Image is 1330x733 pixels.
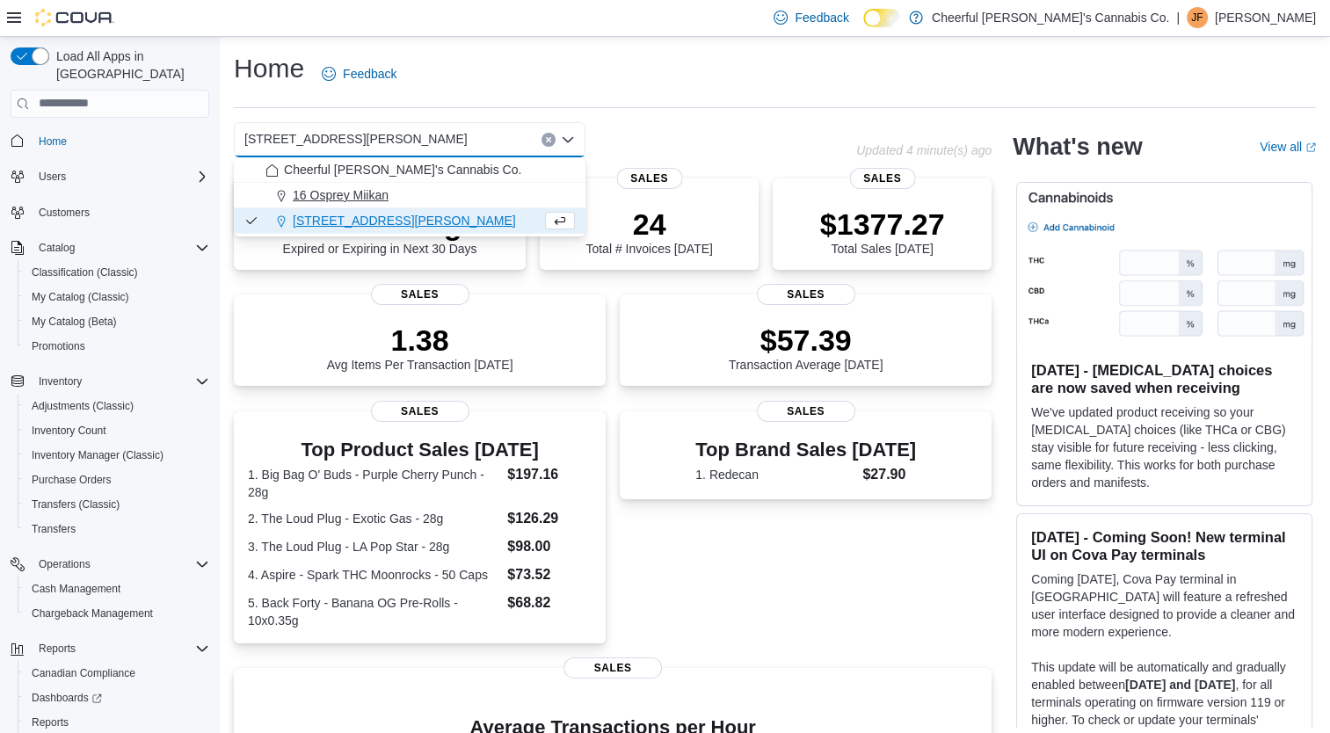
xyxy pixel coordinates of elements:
[585,207,712,242] p: 24
[32,202,97,223] a: Customers
[25,445,209,466] span: Inventory Manager (Classic)
[25,469,209,490] span: Purchase Orders
[25,519,209,540] span: Transfers
[32,715,69,729] span: Reports
[32,290,129,304] span: My Catalog (Classic)
[1260,140,1316,154] a: View allExternal link
[1031,361,1297,396] h3: [DATE] - [MEDICAL_DATA] choices are now saved when receiving
[39,134,67,149] span: Home
[371,401,469,422] span: Sales
[1013,133,1142,161] h2: What's new
[32,448,164,462] span: Inventory Manager (Classic)
[25,712,76,733] a: Reports
[25,262,145,283] a: Classification (Classic)
[507,592,592,613] dd: $68.82
[293,212,516,229] span: [STREET_ADDRESS][PERSON_NAME]
[284,161,521,178] span: Cheerful [PERSON_NAME]'s Cannabis Co.
[32,554,98,575] button: Operations
[4,164,216,189] button: Users
[4,369,216,394] button: Inventory
[541,133,556,147] button: Clear input
[18,260,216,285] button: Classification (Classic)
[1176,7,1180,28] p: |
[18,601,216,626] button: Chargeback Management
[32,606,153,621] span: Chargeback Management
[1191,7,1203,28] span: JF
[32,638,83,659] button: Reports
[371,284,469,305] span: Sales
[18,418,216,443] button: Inventory Count
[1031,570,1297,641] p: Coming [DATE], Cova Pay terminal in [GEOGRAPHIC_DATA] will feature a refreshed user interface des...
[327,323,513,372] div: Avg Items Per Transaction [DATE]
[18,661,216,686] button: Canadian Compliance
[585,207,712,256] div: Total # Invoices [DATE]
[248,439,592,461] h3: Top Product Sales [DATE]
[25,262,209,283] span: Classification (Classic)
[244,128,468,149] span: [STREET_ADDRESS][PERSON_NAME]
[234,157,585,234] div: Choose from the following options
[32,473,112,487] span: Purchase Orders
[248,538,500,555] dt: 3. The Loud Plug - LA Pop Star - 28g
[39,374,82,388] span: Inventory
[4,236,216,260] button: Catalog
[234,157,585,183] button: Cheerful [PERSON_NAME]'s Cannabis Co.
[507,464,592,485] dd: $197.16
[32,522,76,536] span: Transfers
[32,497,120,512] span: Transfers (Classic)
[32,399,134,413] span: Adjustments (Classic)
[25,712,209,733] span: Reports
[234,183,585,208] button: 16 Osprey Miikan
[820,207,945,256] div: Total Sales [DATE]
[25,336,209,357] span: Promotions
[1215,7,1316,28] p: [PERSON_NAME]
[39,241,75,255] span: Catalog
[4,128,216,154] button: Home
[25,336,92,357] a: Promotions
[32,582,120,596] span: Cash Management
[757,284,855,305] span: Sales
[32,691,102,705] span: Dashboards
[18,443,216,468] button: Inventory Manager (Classic)
[25,663,142,684] a: Canadian Compliance
[561,133,575,147] button: Close list of options
[18,334,216,359] button: Promotions
[18,394,216,418] button: Adjustments (Classic)
[1125,678,1235,692] strong: [DATE] and [DATE]
[820,207,945,242] p: $1377.27
[25,287,136,308] a: My Catalog (Classic)
[35,9,114,26] img: Cova
[563,657,662,679] span: Sales
[18,309,216,334] button: My Catalog (Beta)
[49,47,209,83] span: Load All Apps in [GEOGRAPHIC_DATA]
[4,200,216,225] button: Customers
[863,9,900,27] input: Dark Mode
[32,371,89,392] button: Inventory
[25,311,124,332] a: My Catalog (Beta)
[4,552,216,577] button: Operations
[32,666,135,680] span: Canadian Compliance
[25,663,209,684] span: Canadian Compliance
[32,130,209,152] span: Home
[327,323,513,358] p: 1.38
[795,9,848,26] span: Feedback
[757,401,855,422] span: Sales
[25,420,113,441] a: Inventory Count
[18,577,216,601] button: Cash Management
[25,494,127,515] a: Transfers (Classic)
[25,396,141,417] a: Adjustments (Classic)
[18,285,216,309] button: My Catalog (Classic)
[507,564,592,585] dd: $73.52
[248,510,500,527] dt: 2. The Loud Plug - Exotic Gas - 28g
[293,186,389,204] span: 16 Osprey Miikan
[39,557,91,571] span: Operations
[32,638,209,659] span: Reports
[1305,142,1316,153] svg: External link
[18,468,216,492] button: Purchase Orders
[32,554,209,575] span: Operations
[32,237,209,258] span: Catalog
[729,323,883,372] div: Transaction Average [DATE]
[695,466,855,483] dt: 1. Redecan
[729,323,883,358] p: $57.39
[25,603,160,624] a: Chargeback Management
[39,642,76,656] span: Reports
